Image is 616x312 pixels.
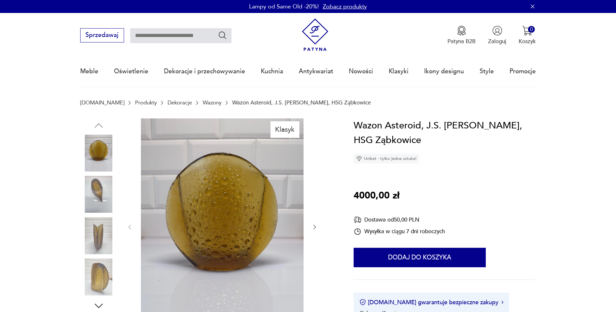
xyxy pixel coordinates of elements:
a: Ikona medaluPatyna B2B [447,26,476,45]
button: Patyna B2B [447,26,476,45]
button: Zaloguj [488,26,506,45]
div: Unikat - tylko jedna sztuka! [354,154,419,163]
div: Wysyłka w ciągu 7 dni roboczych [354,228,445,235]
a: Sprzedawaj [80,33,124,38]
a: Dekoracje [168,100,192,106]
a: Style [480,56,494,86]
img: Zdjęcie produktu Wazon Asteroid, J.S. Drost, HSG Ząbkowice [80,135,117,172]
a: Oświetlenie [114,56,148,86]
button: [DOMAIN_NAME] gwarantuje bezpieczne zakupy [359,298,503,306]
a: Meble [80,56,98,86]
p: Lampy od Same Old -20%! [249,3,319,11]
img: Zdjęcie produktu Wazon Asteroid, J.S. Drost, HSG Ząbkowice [80,217,117,254]
a: [DOMAIN_NAME] [80,100,124,106]
p: Koszyk [519,38,536,45]
a: Klasyki [389,56,409,86]
div: 0 [528,26,535,33]
img: Ikona koszyka [522,26,532,36]
img: Zdjęcie produktu Wazon Asteroid, J.S. Drost, HSG Ząbkowice [80,176,117,213]
a: Ikony designu [424,56,464,86]
p: Wazon Asteroid, J.S. [PERSON_NAME], HSG Ząbkowice [232,100,371,106]
img: Ikona medalu [457,26,467,36]
p: Patyna B2B [447,38,476,45]
div: Klasyk [270,121,299,138]
button: Sprzedawaj [80,28,124,42]
h1: Wazon Asteroid, J.S. [PERSON_NAME], HSG Ząbkowice [354,118,536,148]
img: Ikona strzałki w prawo [501,301,503,304]
a: Nowości [349,56,373,86]
img: Ikona certyfikatu [359,299,366,306]
a: Dekoracje i przechowywanie [164,56,245,86]
a: Antykwariat [299,56,333,86]
a: Kuchnia [261,56,283,86]
img: Ikona dostawy [354,216,361,224]
img: Ikona diamentu [356,156,362,162]
img: Ikonka użytkownika [492,26,502,36]
img: Zdjęcie produktu Wazon Asteroid, J.S. Drost, HSG Ząbkowice [80,258,117,295]
a: Promocje [509,56,536,86]
button: Dodaj do koszyka [354,248,486,267]
p: 4000,00 zł [354,188,399,203]
a: Produkty [135,100,157,106]
a: Zobacz produkty [323,3,367,11]
button: 0Koszyk [519,26,536,45]
p: Zaloguj [488,38,506,45]
a: Wazony [203,100,221,106]
div: Dostawa od 50,00 PLN [354,216,445,224]
img: Patyna - sklep z meblami i dekoracjami vintage [299,18,332,51]
button: Szukaj [218,30,227,40]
